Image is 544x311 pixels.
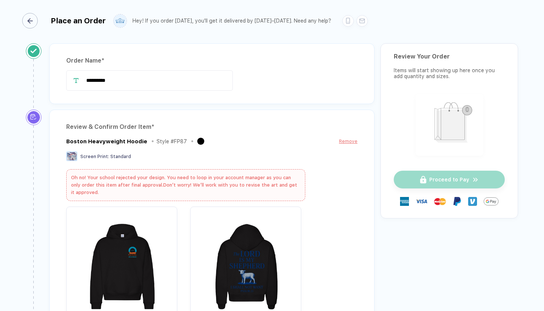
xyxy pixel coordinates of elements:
[453,197,461,206] img: Paypal
[66,151,77,161] img: Screen Print
[66,55,357,67] div: Order Name
[80,154,109,159] span: Screen Print :
[66,138,147,145] div: Boston Heavyweight Hoodie
[114,14,127,27] img: user profile
[468,197,477,206] img: Venmo
[400,197,409,206] img: express
[66,121,357,133] div: Review & Confirm Order Item
[110,154,131,159] span: Standard
[339,137,357,146] button: Remove
[157,138,187,144] div: Style # FP87
[51,16,106,25] div: Place an Order
[484,194,498,209] img: GPay
[394,67,505,79] div: Items will start showing up here once you add quantity and sizes.
[66,169,305,201] div: Oh no! Your school rejected your design. You need to loop in your account manager as you can only...
[132,18,331,24] div: Hey! If you order [DATE], you'll get it delivered by [DATE]–[DATE]. Need any help?
[394,53,505,60] div: Review Your Order
[419,97,480,151] img: shopping_bag.png
[434,195,446,207] img: master-card
[416,195,427,207] img: visa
